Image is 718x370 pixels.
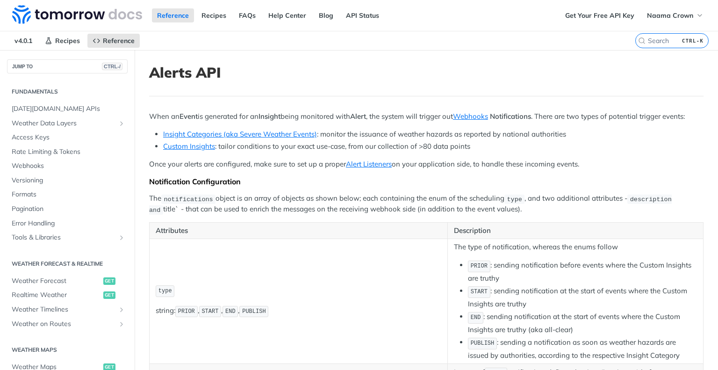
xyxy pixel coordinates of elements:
span: END [225,308,236,315]
a: Blog [314,8,338,22]
a: Pagination [7,202,128,216]
a: Insight Categories (aka Severe Weather Events) [163,130,317,138]
strong: Alert [350,112,366,121]
a: Webhooks [453,112,488,121]
span: PRIOR [178,308,195,315]
span: notifications [164,196,213,203]
h2: Fundamentals [7,87,128,96]
p: The type of notification, whereas the enums follow [454,242,697,253]
a: Weather on RoutesShow subpages for Weather on Routes [7,317,128,331]
span: Weather Data Layers [12,119,115,128]
p: When an is generated for an being monitored with , the system will trigger out . There are two ty... [149,111,704,122]
strong: Insight [258,112,280,121]
a: Access Keys [7,131,128,145]
a: Weather Forecastget [7,274,128,288]
span: Weather Timelines [12,305,115,314]
li: : sending notification at the start of events where the Custom Insights are truthy (aka all-clear) [468,311,697,335]
a: Realtime Weatherget [7,288,128,302]
li: : sending notification at the start of events where the Custom Insights are truthy [468,285,697,309]
a: Error Handling [7,217,128,231]
button: Show subpages for Weather Data Layers [118,120,125,127]
a: Recipes [40,34,85,48]
a: Weather Data LayersShow subpages for Weather Data Layers [7,116,128,131]
span: START [201,308,218,315]
span: PUBLISH [471,340,494,347]
span: Formats [12,190,125,199]
img: Tomorrow.io Weather API Docs [12,5,142,24]
li: : tailor conditions to your exact use-case, from our collection of >80 data points [163,141,704,152]
h2: Weather Maps [7,346,128,354]
button: Show subpages for Weather Timelines [118,306,125,313]
a: Help Center [263,8,311,22]
span: Error Handling [12,219,125,228]
p: The object is an array of objects as shown below; each containing the enum of the scheduling , an... [149,193,704,215]
span: Weather Forecast [12,276,101,286]
li: : sending a notification as soon as weather hazards are issued by authorities, according to the r... [468,337,697,361]
span: get [103,277,115,285]
a: [DATE][DOMAIN_NAME] APIs [7,102,128,116]
a: Reference [87,34,140,48]
p: Once your alerts are configured, make sure to set up a proper on your application side, to handle... [149,159,704,170]
a: Rate Limiting & Tokens [7,145,128,159]
a: FAQs [234,8,261,22]
kbd: CTRL-K [680,36,706,45]
span: Weather on Routes [12,319,115,329]
span: Reference [103,36,135,45]
strong: Event [179,112,198,121]
a: Versioning [7,174,128,188]
span: Pagination [12,204,125,214]
p: Description [454,225,697,236]
span: Recipes [55,36,80,45]
a: Formats [7,188,128,202]
div: Notification Configuration [149,177,704,186]
svg: Search [638,37,646,44]
strong: Notifications [490,112,531,121]
li: : sending notification before events where the Custom Insights are truthy [468,260,697,283]
span: type [158,288,172,294]
a: Weather TimelinesShow subpages for Weather Timelines [7,303,128,317]
span: Realtime Weather [12,290,101,300]
span: Naama Crown [647,11,693,20]
span: CTRL-/ [102,63,122,70]
button: Show subpages for Tools & Libraries [118,234,125,241]
h1: Alerts API [149,64,704,81]
span: type [507,196,522,203]
span: START [471,289,488,295]
span: PRIOR [471,263,488,269]
span: Access Keys [12,133,125,142]
a: Reference [152,8,194,22]
p: string: , , , [156,305,441,319]
a: Alert Listeners [346,160,392,168]
span: Tools & Libraries [12,233,115,242]
span: PUBLISH [242,308,266,315]
span: END [471,314,481,321]
span: Webhooks [12,161,125,171]
a: Tools & LibrariesShow subpages for Tools & Libraries [7,231,128,245]
span: v4.0.1 [9,34,37,48]
span: Rate Limiting & Tokens [12,147,125,157]
span: get [103,291,115,299]
button: Naama Crown [642,8,709,22]
a: Webhooks [7,159,128,173]
a: Recipes [196,8,231,22]
button: JUMP TOCTRL-/ [7,59,128,73]
p: Attributes [156,225,441,236]
span: Versioning [12,176,125,185]
span: [DATE][DOMAIN_NAME] APIs [12,104,125,114]
li: : monitor the issuance of weather hazards as reported by national authorities [163,129,704,140]
a: Get Your Free API Key [560,8,639,22]
a: Custom Insights [163,142,215,151]
button: Show subpages for Weather on Routes [118,320,125,328]
h2: Weather Forecast & realtime [7,260,128,268]
a: API Status [341,8,384,22]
